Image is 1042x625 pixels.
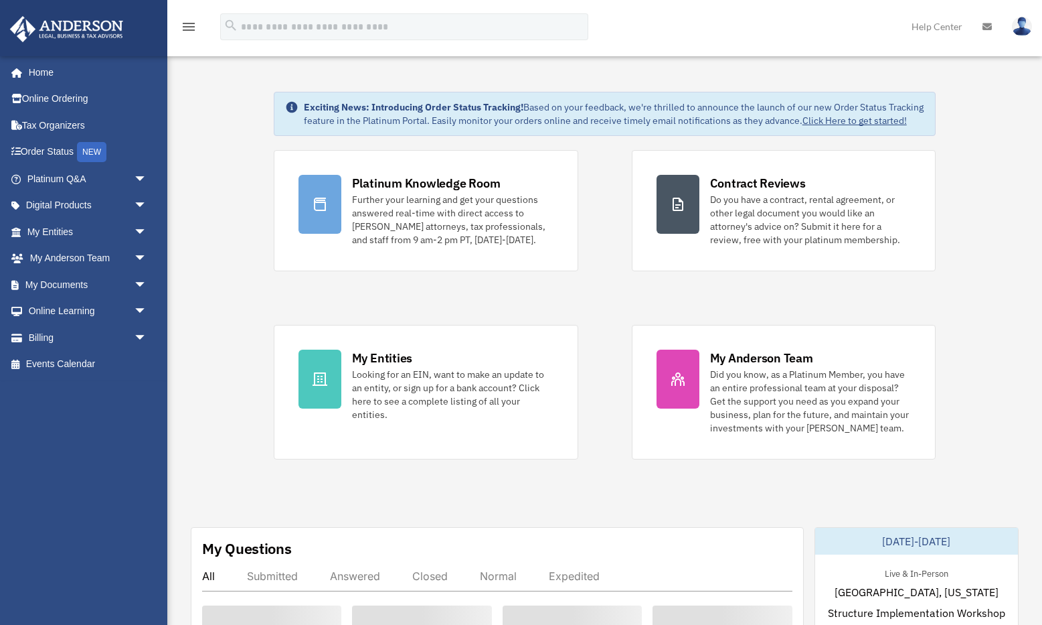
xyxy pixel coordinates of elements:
a: My Entitiesarrow_drop_down [9,218,167,245]
div: Normal [480,569,517,583]
a: Billingarrow_drop_down [9,324,167,351]
div: Further your learning and get your questions answered real-time with direct access to [PERSON_NAM... [352,193,553,247]
a: Platinum Knowledge Room Further your learning and get your questions answered real-time with dire... [274,150,578,271]
a: Tax Organizers [9,112,167,139]
a: My Entities Looking for an EIN, want to make an update to an entity, or sign up for a bank accoun... [274,325,578,460]
span: Structure Implementation Workshop [828,605,1005,621]
i: search [224,18,238,33]
div: Did you know, as a Platinum Member, you have an entire professional team at your disposal? Get th... [710,368,911,435]
span: [GEOGRAPHIC_DATA], [US_STATE] [835,584,998,600]
div: Looking for an EIN, want to make an update to an entity, or sign up for a bank account? Click her... [352,368,553,421]
span: arrow_drop_down [134,271,161,299]
div: Answered [330,569,380,583]
a: Home [9,59,161,86]
span: arrow_drop_down [134,324,161,352]
div: Do you have a contract, rental agreement, or other legal document you would like an attorney's ad... [710,193,911,247]
span: arrow_drop_down [134,192,161,220]
span: arrow_drop_down [134,218,161,246]
div: [DATE]-[DATE] [815,528,1018,555]
span: arrow_drop_down [134,298,161,326]
div: Live & In-Person [874,565,959,579]
div: Submitted [247,569,298,583]
a: Click Here to get started! [802,115,907,127]
div: My Questions [202,539,292,559]
a: menu [181,23,197,35]
a: My Anderson Team Did you know, as a Platinum Member, you have an entire professional team at your... [632,325,936,460]
div: Based on your feedback, we're thrilled to announce the launch of our new Order Status Tracking fe... [304,100,925,127]
a: My Documentsarrow_drop_down [9,271,167,298]
div: Closed [412,569,448,583]
span: arrow_drop_down [134,165,161,193]
div: Contract Reviews [710,175,806,192]
div: My Entities [352,350,412,366]
a: Online Learningarrow_drop_down [9,298,167,325]
strong: Exciting News: Introducing Order Status Tracking! [304,101,523,113]
a: Events Calendar [9,351,167,378]
a: Online Ordering [9,86,167,113]
a: Contract Reviews Do you have a contract, rental agreement, or other legal document you would like... [632,150,936,271]
div: My Anderson Team [710,350,813,366]
div: Expedited [549,569,600,583]
a: Digital Productsarrow_drop_down [9,192,167,219]
div: All [202,569,215,583]
a: My Anderson Teamarrow_drop_down [9,245,167,272]
div: NEW [77,142,106,162]
a: Order StatusNEW [9,139,167,166]
div: Platinum Knowledge Room [352,175,501,192]
i: menu [181,19,197,35]
img: Anderson Advisors Platinum Portal [6,16,127,42]
img: User Pic [1012,17,1032,36]
span: arrow_drop_down [134,245,161,273]
a: Platinum Q&Aarrow_drop_down [9,165,167,192]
